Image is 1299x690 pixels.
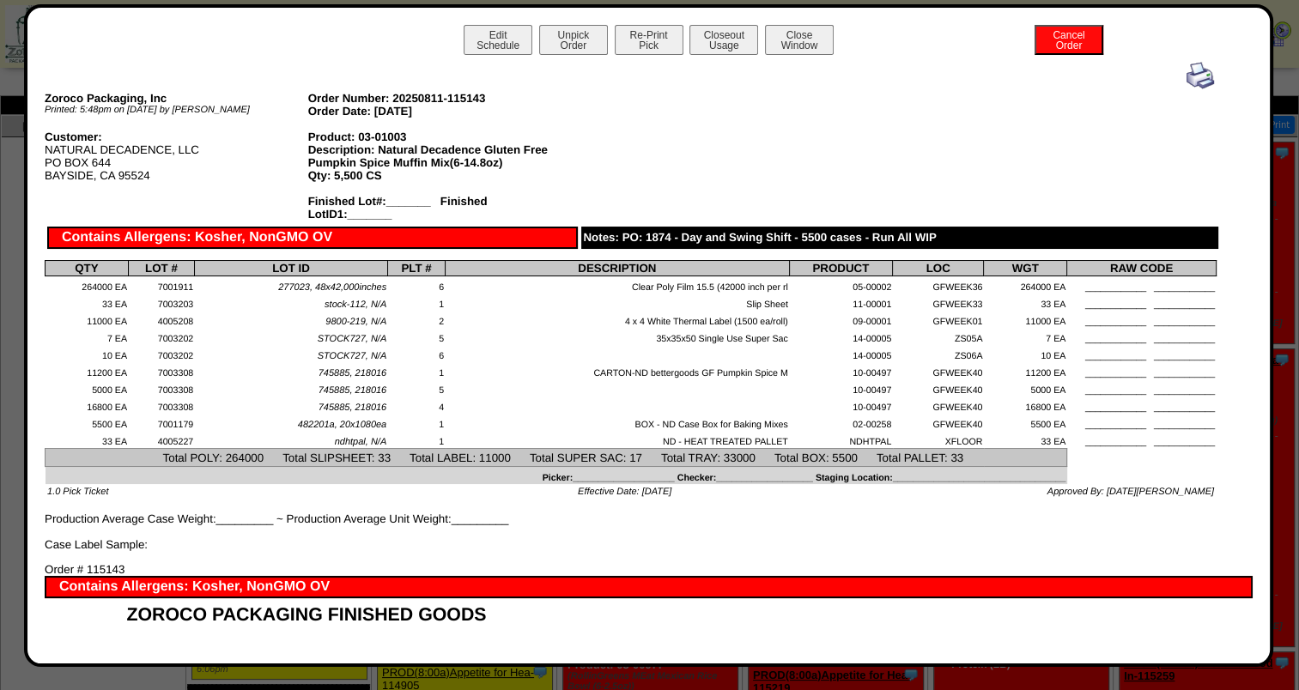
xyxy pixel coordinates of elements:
td: 5 [388,379,446,396]
span: 745885, 218016 [319,385,387,396]
td: GFWEEK40 [893,379,984,396]
td: 4005208 [128,311,194,328]
td: 4 x 4 White Thermal Label (1500 ea/roll) [446,311,790,328]
button: UnpickOrder [539,25,608,55]
td: 02-00258 [789,414,892,431]
td: 35x35x50 Single Use Super Sac [446,328,790,345]
button: Re-PrintPick [615,25,683,55]
span: 1.0 Pick Ticket [47,487,108,497]
td: 5000 EA [984,379,1067,396]
td: 4005227 [128,431,194,448]
td: GFWEEK40 [893,414,984,431]
td: 1 [388,414,446,431]
td: 1 [388,294,446,311]
td: 1 [388,362,446,379]
td: Picker:____________________ Checker:___________________ Staging Location:________________________... [46,467,1067,484]
td: ____________ ____________ [1067,362,1217,379]
td: GFWEEK40 [893,396,984,414]
td: ____________ ____________ [1067,379,1217,396]
td: 1 [388,431,446,448]
td: 7003308 [128,396,194,414]
td: 4 [388,396,446,414]
td: NDHTPAL [789,431,892,448]
span: ndhtpal, N/A [335,437,387,447]
th: PLT # [388,261,446,276]
button: CancelOrder [1035,25,1103,55]
button: EditSchedule [464,25,532,55]
td: 7 EA [984,328,1067,345]
td: ____________ ____________ [1067,276,1217,294]
td: BOX - ND Case Box for Baking Mixes [446,414,790,431]
td: 5500 EA [984,414,1067,431]
div: Order Date: [DATE] [308,105,572,118]
td: DATE [397,641,506,665]
td: 264000 EA [984,276,1067,294]
td: 7003308 [128,379,194,396]
td: 5000 EA [46,379,129,396]
div: Zoroco Packaging, Inc [45,92,308,105]
td: 7003202 [128,328,194,345]
button: CloseoutUsage [689,25,758,55]
div: Contains Allergens: Kosher, NonGMO OV [47,227,578,249]
td: 10-00497 [789,362,892,379]
td: 10 EA [984,345,1067,362]
span: 745885, 218016 [319,368,387,378]
td: ____________ ____________ [1067,345,1217,362]
td: ____________ ____________ [1067,311,1217,328]
span: STOCK727, N/A [318,351,387,361]
td: ZOROCO PACKAGING FINISHED GOODS [75,598,610,626]
td: ZS05A [893,328,984,345]
td: XFLOOR [893,431,984,448]
td: ____________ ____________ [1067,396,1217,414]
td: 09-00001 [789,311,892,328]
td: 11000 EA [46,311,129,328]
div: Finished Lot#:_______ Finished LotID1:_______ [308,195,572,221]
td: 11200 EA [46,362,129,379]
div: Order Number: 20250811-115143 [308,92,572,105]
div: Contains Allergens: Kosher, NonGMO OV [45,576,1253,598]
td: 7003308 [128,362,194,379]
td: GFWEEK01 [893,311,984,328]
td: Clear Poly Film 15.5 (42000 inch per rl [446,276,790,294]
div: Description: Natural Decadence Gluten Free Pumpkin Spice Muffin Mix(6-14.8oz) [308,143,572,169]
td: 5 [388,328,446,345]
span: 277023, 48x42,000inches [278,282,386,293]
td: 7 EA [46,328,129,345]
a: CloseWindow [763,39,835,51]
td: 7001179 [128,414,194,431]
span: 9800-219, N/A [325,317,386,327]
td: 11-00001 [789,294,892,311]
span: Approved By: [DATE][PERSON_NAME] [1047,487,1214,497]
span: 745885, 218016 [319,402,387,413]
td: 33 EA [984,294,1067,311]
td: 6 [388,345,446,362]
th: LOC [893,261,984,276]
td: ____________ ____________ [1067,431,1217,448]
td: Slip Sheet [446,294,790,311]
td: 14-00005 [789,328,892,345]
td: ____________ ____________ [1067,414,1217,431]
span: STOCK727, N/A [318,334,387,344]
td: 2 [388,311,446,328]
th: WGT [984,261,1067,276]
td: 10-00497 [789,396,892,414]
td: 6 [388,276,446,294]
th: PRODUCT [789,261,892,276]
td: 05-00002 [789,276,892,294]
td: 5500 EA [46,414,129,431]
td: ND - HEAT TREATED PALLET [446,431,790,448]
td: GFWEEK40 [893,362,984,379]
th: LOT ID [195,261,388,276]
td: 33 EA [984,431,1067,448]
td: 03-01003 [194,641,290,665]
td: CARTON-ND bettergoods GF Pumpkin Spice M [446,362,790,379]
div: NATURAL DECADENCE, LLC PO BOX 644 BAYSIDE, CA 95524 [45,130,308,182]
button: CloseWindow [765,25,834,55]
div: Notes: PO: 1874 - Day and Swing Shift - 5500 cases - Run All WIP [581,227,1218,249]
td: 7001911 [128,276,194,294]
td: 14-00005 [789,345,892,362]
th: RAW CODE [1067,261,1217,276]
td: 11200 EA [984,362,1067,379]
td: 33 EA [46,294,129,311]
img: print.gif [1187,62,1214,89]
